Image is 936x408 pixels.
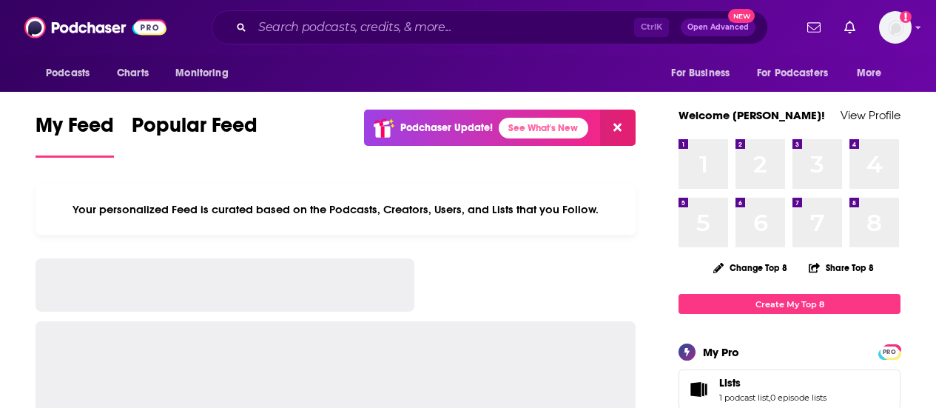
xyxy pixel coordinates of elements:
button: open menu [165,59,247,87]
a: View Profile [841,108,900,122]
button: open menu [661,59,748,87]
p: Podchaser Update! [400,121,493,134]
span: For Podcasters [757,63,828,84]
a: My Feed [36,113,114,158]
span: Popular Feed [132,113,257,147]
a: Popular Feed [132,113,257,158]
a: Lists [719,376,826,389]
button: open menu [36,59,109,87]
span: Podcasts [46,63,90,84]
a: 0 episode lists [770,392,826,403]
input: Search podcasts, credits, & more... [252,16,634,39]
button: open menu [846,59,900,87]
button: Open AdvancedNew [681,19,755,36]
a: Welcome [PERSON_NAME]! [679,108,825,122]
button: Change Top 8 [704,258,796,277]
span: More [857,63,882,84]
a: Lists [684,379,713,400]
a: PRO [881,346,898,357]
img: Podchaser - Follow, Share and Rate Podcasts [24,13,166,41]
div: Search podcasts, credits, & more... [212,10,768,44]
img: User Profile [879,11,912,44]
span: Ctrl K [634,18,669,37]
svg: Add a profile image [900,11,912,23]
button: Show profile menu [879,11,912,44]
span: Monitoring [175,63,228,84]
div: Your personalized Feed is curated based on the Podcasts, Creators, Users, and Lists that you Follow. [36,184,636,235]
a: See What's New [499,118,588,138]
span: For Business [671,63,730,84]
span: , [769,392,770,403]
button: Share Top 8 [808,253,875,282]
span: New [728,9,755,23]
a: Create My Top 8 [679,294,900,314]
span: Lists [719,376,741,389]
a: 1 podcast list [719,392,769,403]
span: Charts [117,63,149,84]
span: Logged in as LBraverman [879,11,912,44]
a: Show notifications dropdown [801,15,826,40]
a: Show notifications dropdown [838,15,861,40]
span: My Feed [36,113,114,147]
span: Open Advanced [687,24,749,31]
div: My Pro [703,345,739,359]
a: Charts [107,59,158,87]
button: open menu [747,59,849,87]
